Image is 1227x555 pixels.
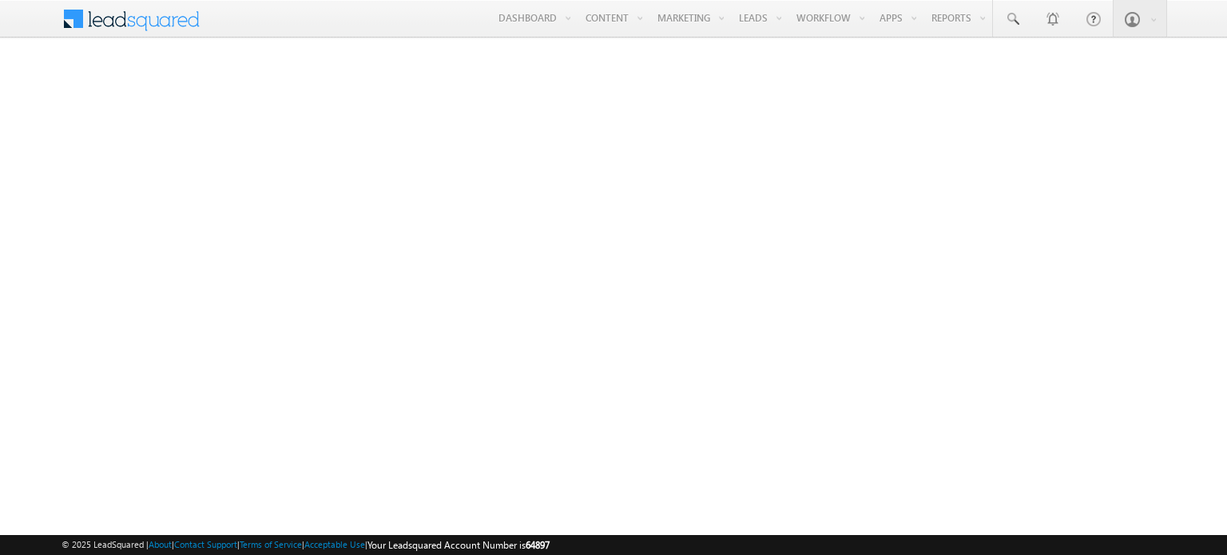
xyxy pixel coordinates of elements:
a: About [149,539,172,549]
span: Your Leadsquared Account Number is [367,539,550,551]
a: Acceptable Use [304,539,365,549]
span: 64897 [526,539,550,551]
a: Terms of Service [240,539,302,549]
a: Contact Support [174,539,237,549]
span: © 2025 LeadSquared | | | | | [62,537,550,553]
